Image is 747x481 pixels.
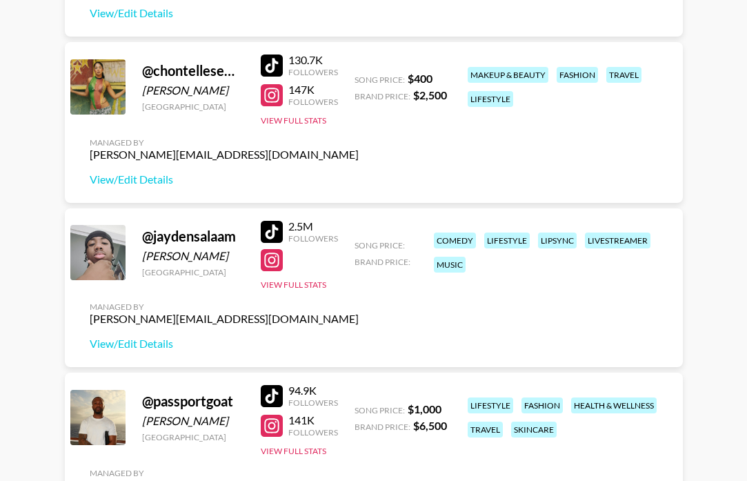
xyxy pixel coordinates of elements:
[557,67,598,83] div: fashion
[90,148,359,161] div: [PERSON_NAME][EMAIL_ADDRESS][DOMAIN_NAME]
[434,257,466,273] div: music
[90,137,359,148] div: Managed By
[142,84,244,97] div: [PERSON_NAME]
[288,83,338,97] div: 147K
[90,302,359,312] div: Managed By
[288,53,338,67] div: 130.7K
[511,422,557,438] div: skincare
[288,219,338,233] div: 2.5M
[288,427,338,438] div: Followers
[288,413,338,427] div: 141K
[408,72,432,85] strong: $ 400
[468,397,513,413] div: lifestyle
[355,240,405,251] span: Song Price:
[288,384,338,397] div: 94.9K
[484,233,530,248] div: lifestyle
[288,233,338,244] div: Followers
[261,279,326,290] button: View Full Stats
[468,67,548,83] div: makeup & beauty
[90,337,359,351] a: View/Edit Details
[142,393,244,410] div: @ passportgoat
[142,432,244,442] div: [GEOGRAPHIC_DATA]
[288,97,338,107] div: Followers
[90,173,359,186] a: View/Edit Details
[355,75,405,85] span: Song Price:
[142,101,244,112] div: [GEOGRAPHIC_DATA]
[585,233,650,248] div: livestreamer
[142,267,244,277] div: [GEOGRAPHIC_DATA]
[142,62,244,79] div: @ chontellesewett
[142,414,244,428] div: [PERSON_NAME]
[355,405,405,415] span: Song Price:
[261,115,326,126] button: View Full Stats
[288,67,338,77] div: Followers
[261,446,326,456] button: View Full Stats
[413,88,447,101] strong: $ 2,500
[521,397,563,413] div: fashion
[90,312,359,326] div: [PERSON_NAME][EMAIL_ADDRESS][DOMAIN_NAME]
[288,397,338,408] div: Followers
[90,6,359,20] a: View/Edit Details
[468,422,503,438] div: travel
[606,67,641,83] div: travel
[413,419,447,432] strong: $ 6,500
[142,228,244,245] div: @ jaydensalaam
[355,422,410,432] span: Brand Price:
[538,233,577,248] div: lipsync
[355,257,410,267] span: Brand Price:
[355,91,410,101] span: Brand Price:
[468,91,513,107] div: lifestyle
[571,397,657,413] div: health & wellness
[90,468,359,478] div: Managed By
[408,402,441,415] strong: $ 1,000
[434,233,476,248] div: comedy
[142,249,244,263] div: [PERSON_NAME]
